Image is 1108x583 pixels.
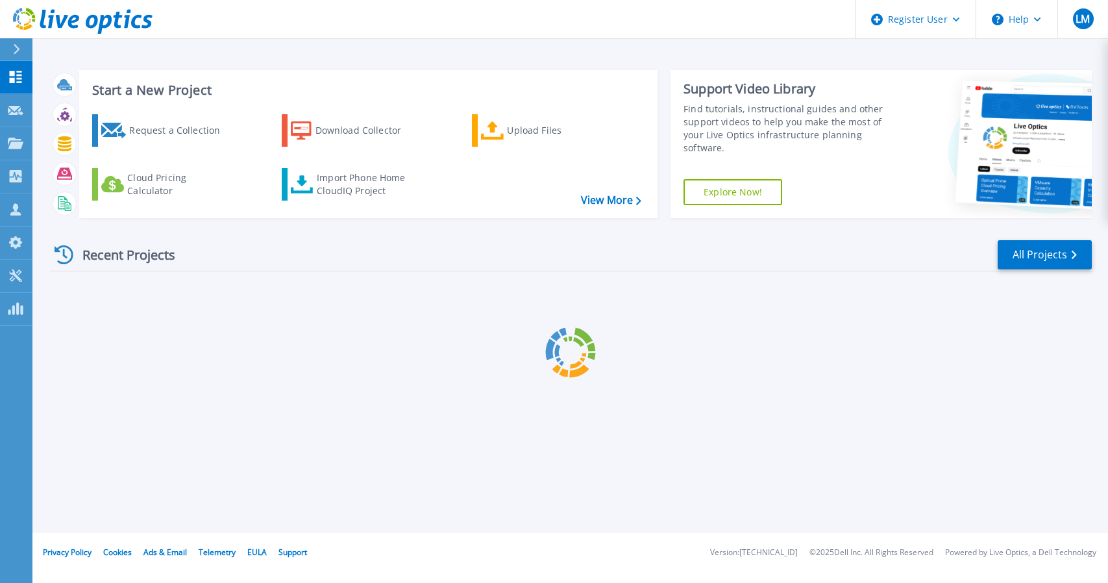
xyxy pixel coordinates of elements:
[945,549,1096,557] li: Powered by Live Optics, a Dell Technology
[50,239,193,271] div: Recent Projects
[581,194,641,206] a: View More
[247,547,267,558] a: EULA
[278,547,307,558] a: Support
[710,549,798,557] li: Version: [TECHNICAL_ID]
[315,118,419,143] div: Download Collector
[143,547,187,558] a: Ads & Email
[199,547,236,558] a: Telemetry
[507,118,611,143] div: Upload Files
[103,547,132,558] a: Cookies
[127,171,231,197] div: Cloud Pricing Calculator
[282,114,426,147] a: Download Collector
[1076,14,1090,24] span: LM
[43,547,92,558] a: Privacy Policy
[472,114,617,147] a: Upload Files
[317,171,418,197] div: Import Phone Home CloudIQ Project
[92,83,641,97] h3: Start a New Project
[92,114,237,147] a: Request a Collection
[683,103,896,155] div: Find tutorials, instructional guides and other support videos to help you make the most of your L...
[809,549,933,557] li: © 2025 Dell Inc. All Rights Reserved
[998,240,1092,269] a: All Projects
[129,118,233,143] div: Request a Collection
[683,179,782,205] a: Explore Now!
[92,168,237,201] a: Cloud Pricing Calculator
[683,81,896,97] div: Support Video Library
